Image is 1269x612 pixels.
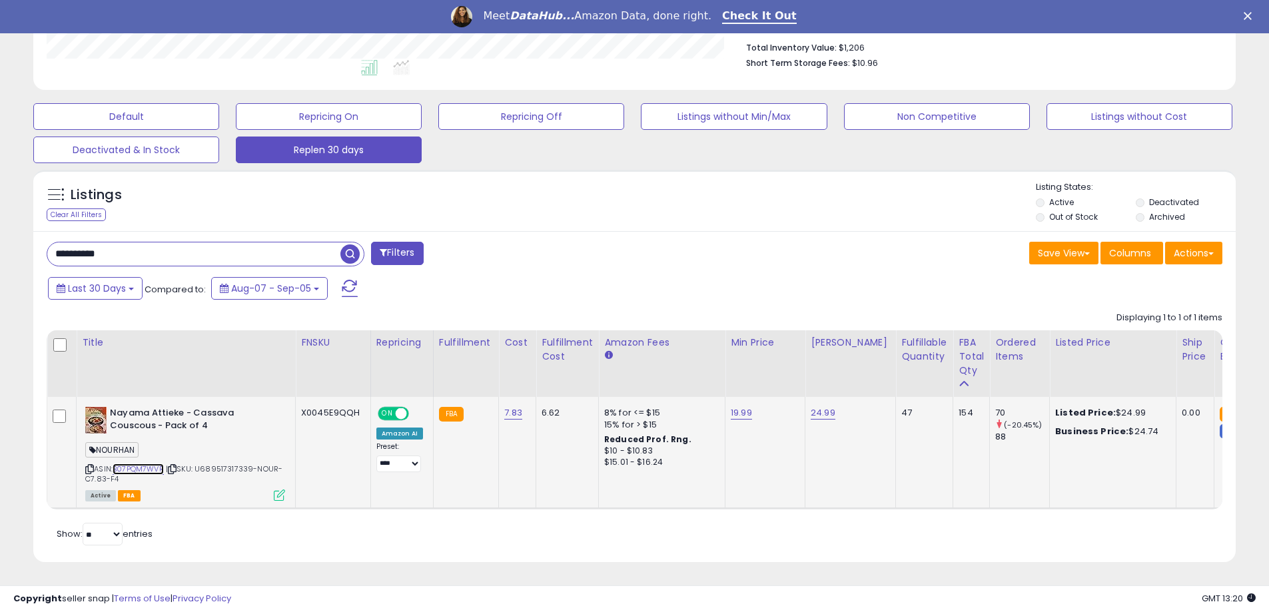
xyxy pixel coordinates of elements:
[57,527,153,540] span: Show: entries
[959,336,984,378] div: FBA Total Qty
[1220,424,1246,438] small: FBM
[604,446,715,457] div: $10 - $10.83
[1202,592,1256,605] span: 2025-10-6 13:20 GMT
[731,406,752,420] a: 19.99
[504,336,530,350] div: Cost
[510,9,574,22] i: DataHub...
[722,9,797,24] a: Check It Out
[145,283,206,296] span: Compared to:
[1004,420,1042,430] small: (-20.45%)
[236,103,422,130] button: Repricing On
[483,9,711,23] div: Meet Amazon Data, done right.
[376,336,428,350] div: Repricing
[85,442,139,458] span: NOURHAN
[641,103,827,130] button: Listings without Min/Max
[1047,103,1232,130] button: Listings without Cost
[110,407,272,435] b: Nayama Attieke - Cassava Couscous - Pack of 4
[1149,196,1199,208] label: Deactivated
[1055,336,1170,350] div: Listed Price
[811,336,890,350] div: [PERSON_NAME]
[542,407,588,419] div: 6.62
[13,592,62,605] strong: Copyright
[301,336,365,350] div: FNSKU
[47,208,106,221] div: Clear All Filters
[1182,336,1208,364] div: Ship Price
[439,407,464,422] small: FBA
[33,103,219,130] button: Default
[173,592,231,605] a: Privacy Policy
[114,592,171,605] a: Terms of Use
[1116,312,1222,324] div: Displaying 1 to 1 of 1 items
[746,39,1212,55] li: $1,206
[604,457,715,468] div: $15.01 - $16.24
[995,431,1049,443] div: 88
[33,137,219,163] button: Deactivated & In Stock
[1055,425,1128,438] b: Business Price:
[1036,181,1236,194] p: Listing States:
[1220,407,1244,422] small: FBA
[1055,407,1166,419] div: $24.99
[376,442,423,472] div: Preset:
[85,463,282,483] span: | SKU: U689517317339-NOUR-C7.83-F4
[604,434,691,445] b: Reduced Prof. Rng.
[211,277,328,300] button: Aug-07 - Sep-05
[959,407,979,419] div: 154
[85,407,285,499] div: ASIN:
[995,336,1044,364] div: Ordered Items
[371,242,423,265] button: Filters
[811,406,835,420] a: 24.99
[451,6,472,27] img: Profile image for Georgie
[118,490,141,501] span: FBA
[301,407,360,419] div: X0045E9QQH
[1049,211,1098,222] label: Out of Stock
[406,408,428,420] span: OFF
[604,407,715,419] div: 8% for <= $15
[113,463,164,475] a: B07PQM7WVR
[901,336,947,364] div: Fulfillable Quantity
[995,407,1049,419] div: 70
[231,282,311,295] span: Aug-07 - Sep-05
[376,428,423,440] div: Amazon AI
[68,282,126,295] span: Last 30 Days
[844,103,1030,130] button: Non Competitive
[13,593,231,605] div: seller snap | |
[82,336,290,350] div: Title
[504,406,522,420] a: 7.83
[85,490,116,501] span: All listings currently available for purchase on Amazon
[236,137,422,163] button: Replen 30 days
[746,42,837,53] b: Total Inventory Value:
[1049,196,1074,208] label: Active
[85,407,107,434] img: 51wqH0luWJL._SL40_.jpg
[901,407,943,419] div: 47
[1100,242,1163,264] button: Columns
[1055,406,1116,419] b: Listed Price:
[731,336,799,350] div: Min Price
[379,408,396,420] span: ON
[542,336,593,364] div: Fulfillment Cost
[1244,12,1257,20] div: Close
[604,336,719,350] div: Amazon Fees
[852,57,878,69] span: $10.96
[746,57,850,69] b: Short Term Storage Fees:
[1149,211,1185,222] label: Archived
[1109,246,1151,260] span: Columns
[438,103,624,130] button: Repricing Off
[604,419,715,431] div: 15% for > $15
[71,186,122,204] h5: Listings
[48,277,143,300] button: Last 30 Days
[1182,407,1204,419] div: 0.00
[1165,242,1222,264] button: Actions
[439,336,493,350] div: Fulfillment
[604,350,612,362] small: Amazon Fees.
[1055,426,1166,438] div: $24.74
[1029,242,1098,264] button: Save View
